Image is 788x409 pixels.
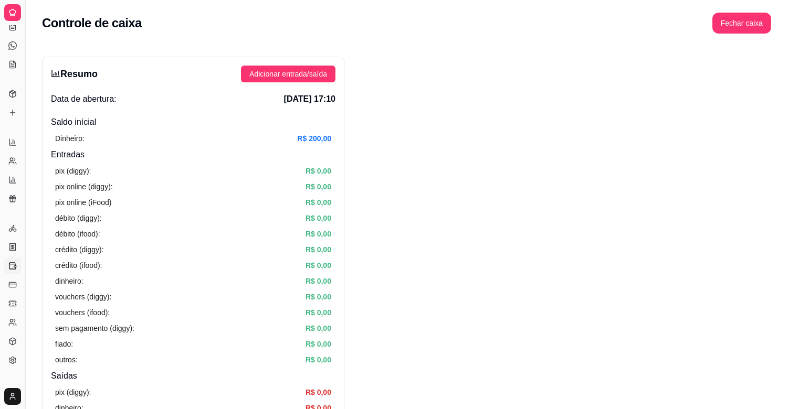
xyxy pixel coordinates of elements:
h4: Entradas [51,148,335,161]
article: R$ 0,00 [306,291,331,303]
button: Fechar caixa [712,13,771,34]
article: R$ 0,00 [306,197,331,208]
article: pix online (iFood) [55,197,111,208]
article: vouchers (diggy): [55,291,111,303]
article: R$ 200,00 [297,133,331,144]
article: outros: [55,354,78,365]
button: Adicionar entrada/saída [241,66,335,82]
article: R$ 0,00 [306,260,331,271]
article: R$ 0,00 [306,244,331,255]
article: débito (diggy): [55,212,102,224]
article: R$ 0,00 [306,307,331,318]
article: R$ 0,00 [306,322,331,334]
article: dinheiro: [55,275,83,287]
h3: Resumo [51,67,98,81]
h4: Saídas [51,370,335,382]
article: sem pagamento (diggy): [55,322,134,334]
span: [DATE] 17:10 [284,93,335,105]
h4: Saldo inícial [51,116,335,128]
article: fiado: [55,338,73,350]
article: pix (diggy): [55,165,91,177]
article: pix (diggy): [55,386,91,398]
article: vouchers (ifood): [55,307,110,318]
article: R$ 0,00 [306,181,331,192]
article: R$ 0,00 [306,212,331,224]
article: R$ 0,00 [306,386,331,398]
article: crédito (diggy): [55,244,104,255]
article: R$ 0,00 [306,338,331,350]
article: R$ 0,00 [306,228,331,240]
article: Dinheiro: [55,133,85,144]
article: R$ 0,00 [306,275,331,287]
article: crédito (ifood): [55,260,102,271]
article: pix online (diggy): [55,181,113,192]
article: R$ 0,00 [306,165,331,177]
span: Adicionar entrada/saída [249,68,327,80]
article: R$ 0,00 [306,354,331,365]
span: Data de abertura: [51,93,117,105]
h2: Controle de caixa [42,15,142,31]
article: débito (ifood): [55,228,100,240]
span: bar-chart [51,69,60,78]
